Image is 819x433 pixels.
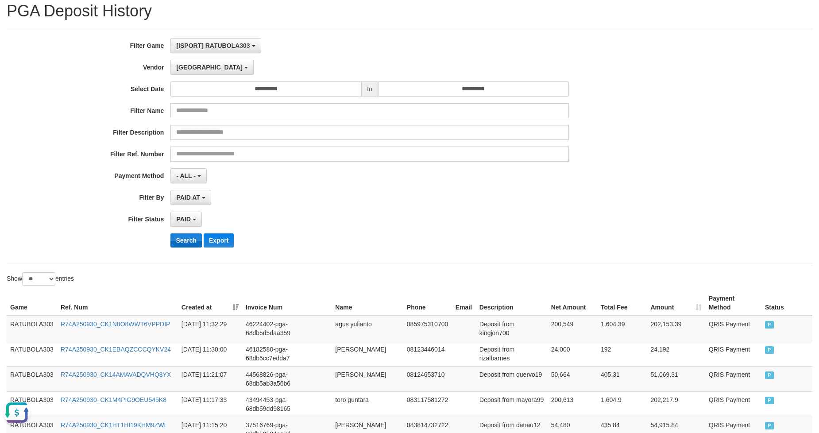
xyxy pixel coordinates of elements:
span: to [361,81,378,97]
span: PAID [176,216,190,223]
span: PAID [765,422,774,429]
td: 08123446014 [403,341,452,366]
select: Showentries [22,272,55,286]
button: - ALL - [170,168,206,183]
td: QRIS Payment [705,391,761,417]
td: 1,604.9 [597,391,647,417]
td: [DATE] 11:30:00 [178,341,242,366]
th: Amount: activate to sort column ascending [647,290,705,316]
button: PAID [170,212,201,227]
th: Payment Method [705,290,761,316]
td: 08124653710 [403,366,452,391]
span: [GEOGRAPHIC_DATA] [176,64,243,71]
span: [ISPORT] RATUBOLA303 [176,42,250,49]
td: Deposit from mayora99 [476,391,548,417]
td: Deposit from kingjon700 [476,316,548,341]
td: RATUBOLA303 [7,316,57,341]
td: 51,069.31 [647,366,705,391]
td: 202,217.9 [647,391,705,417]
th: Net Amount [548,290,597,316]
a: R74A250930_CK1EBAQZCCCQYKV24 [61,346,171,353]
span: PAID [765,346,774,354]
td: agus yulianto [332,316,403,341]
th: Game [7,290,57,316]
th: Invoice Num [242,290,332,316]
button: Export [204,233,234,247]
label: Show entries [7,272,74,286]
th: Total Fee [597,290,647,316]
th: Email [452,290,476,316]
th: Created at: activate to sort column ascending [178,290,242,316]
span: PAID AT [176,194,200,201]
td: 200,549 [548,316,597,341]
a: R74A250930_CK1HT1HI19KHM9ZWI [61,421,166,429]
td: 44568826-pga-68db5ab3a56b6 [242,366,332,391]
td: QRIS Payment [705,341,761,366]
a: R74A250930_CK14AMAVADQVHQ8YX [61,371,171,378]
th: Description [476,290,548,316]
th: Phone [403,290,452,316]
td: [DATE] 11:17:33 [178,391,242,417]
td: RATUBOLA303 [7,391,57,417]
td: 1,604.39 [597,316,647,341]
td: 43494453-pga-68db59dd98165 [242,391,332,417]
td: [PERSON_NAME] [332,366,403,391]
a: R74A250930_CK1M4PIG9OEU545K8 [61,396,166,403]
td: 405.31 [597,366,647,391]
td: 083117581272 [403,391,452,417]
span: - ALL - [176,172,196,179]
td: RATUBOLA303 [7,341,57,366]
td: 46224402-pga-68db5d5daa359 [242,316,332,341]
button: Search [170,233,202,247]
span: PAID [765,397,774,404]
button: [ISPORT] RATUBOLA303 [170,38,261,53]
td: 50,664 [548,366,597,391]
td: QRIS Payment [705,316,761,341]
td: [PERSON_NAME] [332,341,403,366]
td: 24,000 [548,341,597,366]
td: Deposit from quervo19 [476,366,548,391]
td: QRIS Payment [705,366,761,391]
td: 085975310700 [403,316,452,341]
td: 192 [597,341,647,366]
span: PAID [765,321,774,329]
button: [GEOGRAPHIC_DATA] [170,60,253,75]
h1: PGA Deposit History [7,2,812,20]
th: Name [332,290,403,316]
td: 202,153.39 [647,316,705,341]
td: [DATE] 11:21:07 [178,366,242,391]
td: 46182580-pga-68db5cc7edda7 [242,341,332,366]
span: PAID [765,371,774,379]
button: PAID AT [170,190,211,205]
th: Ref. Num [57,290,178,316]
th: Status [761,290,812,316]
a: R74A250930_CK1N8O8WWT6VPPDIP [61,321,170,328]
button: Open LiveChat chat widget [4,4,30,30]
td: toro guntara [332,391,403,417]
td: [DATE] 11:32:29 [178,316,242,341]
td: Deposit from rizalbarnes [476,341,548,366]
td: 24,192 [647,341,705,366]
td: 200,613 [548,391,597,417]
td: RATUBOLA303 [7,366,57,391]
